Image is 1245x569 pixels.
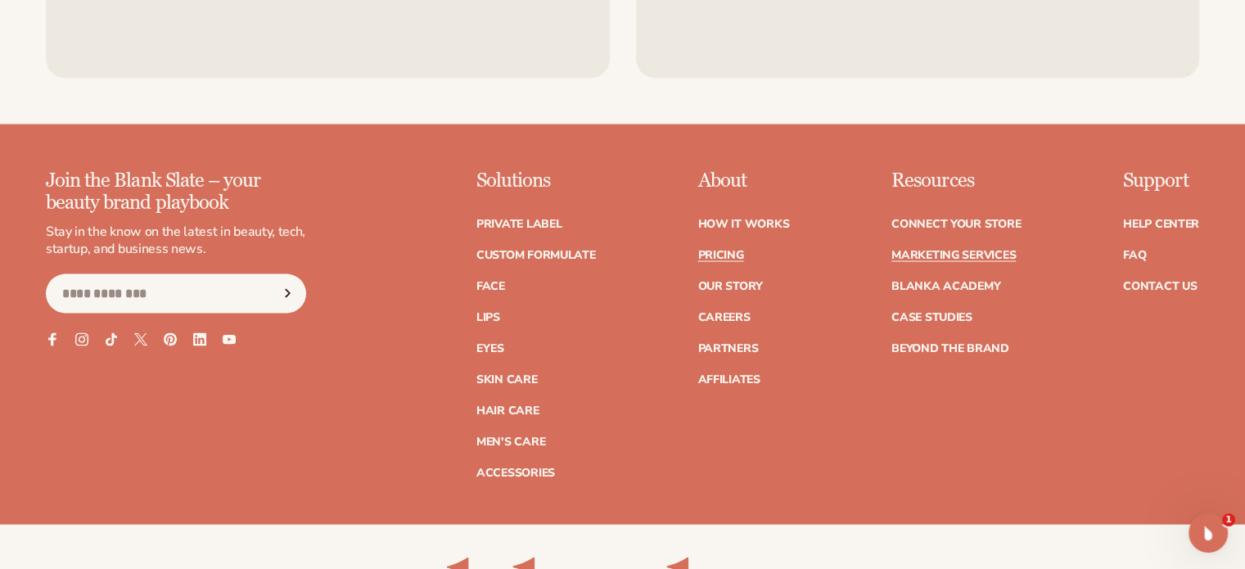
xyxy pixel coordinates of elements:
[476,343,504,354] a: Eyes
[1222,513,1235,526] span: 1
[697,250,743,261] a: Pricing
[476,219,562,230] a: Private label
[476,170,596,192] p: Solutions
[46,170,306,214] p: Join the Blank Slate – your beauty brand playbook
[1189,513,1228,553] iframe: Intercom live chat
[697,374,760,386] a: Affiliates
[1123,219,1199,230] a: Help Center
[1123,281,1197,292] a: Contact Us
[697,219,789,230] a: How It Works
[891,281,1000,292] a: Blanka Academy
[891,170,1021,192] p: Resources
[697,281,762,292] a: Our Story
[891,312,972,323] a: Case Studies
[891,219,1021,230] a: Connect your store
[476,405,539,417] a: Hair Care
[269,274,305,314] button: Subscribe
[476,467,555,479] a: Accessories
[697,343,758,354] a: Partners
[476,281,505,292] a: Face
[476,374,537,386] a: Skin Care
[1123,250,1146,261] a: FAQ
[46,224,306,258] p: Stay in the know on the latest in beauty, tech, startup, and business news.
[476,250,596,261] a: Custom formulate
[476,436,545,448] a: Men's Care
[1123,170,1199,192] p: Support
[891,343,1009,354] a: Beyond the brand
[697,170,789,192] p: About
[697,312,750,323] a: Careers
[476,312,500,323] a: Lips
[891,250,1016,261] a: Marketing services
